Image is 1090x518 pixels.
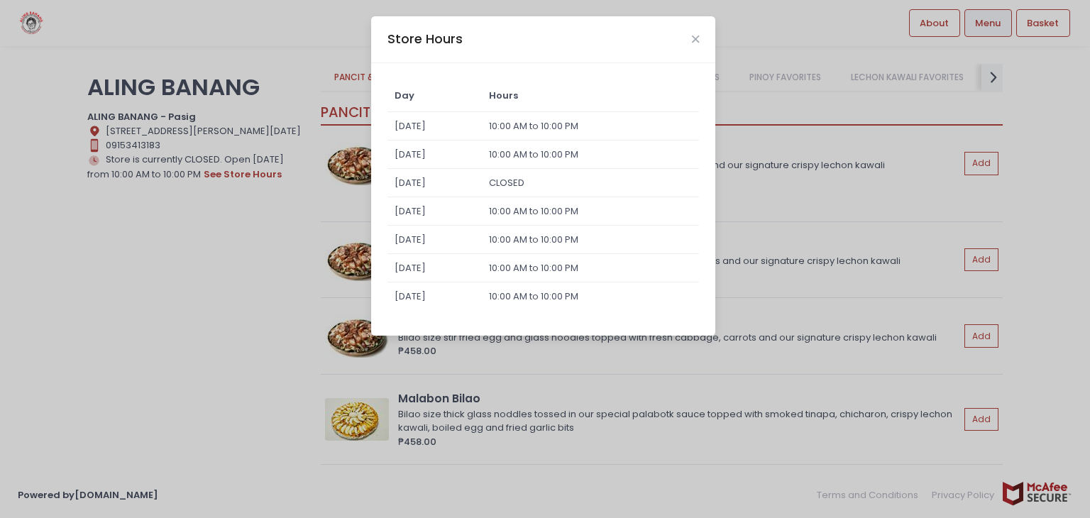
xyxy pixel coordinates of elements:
td: [DATE] [387,254,483,282]
td: [DATE] [387,169,483,197]
td: 10:00 AM to 10:00 PM [482,197,699,226]
td: Day [387,79,483,112]
td: [DATE] [387,226,483,254]
td: CLOSED [482,169,699,197]
button: Close [692,35,699,43]
td: 10:00 AM to 10:00 PM [482,282,699,311]
td: [DATE] [387,282,483,311]
td: [DATE] [387,112,483,140]
td: 10:00 AM to 10:00 PM [482,226,699,254]
div: Store Hours [387,30,463,48]
td: 10:00 AM to 10:00 PM [482,140,699,169]
td: [DATE] [387,140,483,169]
td: Hours [482,79,699,112]
td: 10:00 AM to 10:00 PM [482,254,699,282]
td: 10:00 AM to 10:00 PM [482,112,699,140]
td: [DATE] [387,197,483,226]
